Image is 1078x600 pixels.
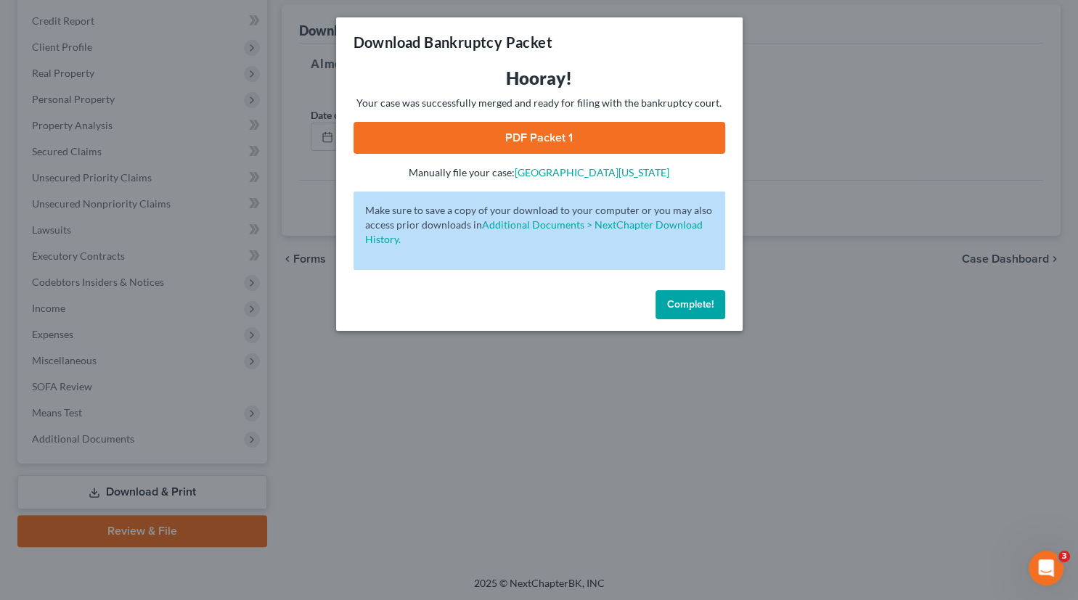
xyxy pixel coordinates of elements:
span: Complete! [667,298,714,311]
a: PDF Packet 1 [354,122,725,154]
span: 3 [1058,551,1070,562]
button: Complete! [656,290,725,319]
p: Make sure to save a copy of your download to your computer or you may also access prior downloads in [365,203,714,247]
h3: Hooray! [354,67,725,90]
a: Additional Documents > NextChapter Download History. [365,218,703,245]
p: Manually file your case: [354,165,725,180]
a: [GEOGRAPHIC_DATA][US_STATE] [515,166,669,178]
iframe: Intercom live chat [1029,551,1063,585]
p: Your case was successfully merged and ready for filing with the bankruptcy court. [354,96,725,110]
h3: Download Bankruptcy Packet [354,32,552,52]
